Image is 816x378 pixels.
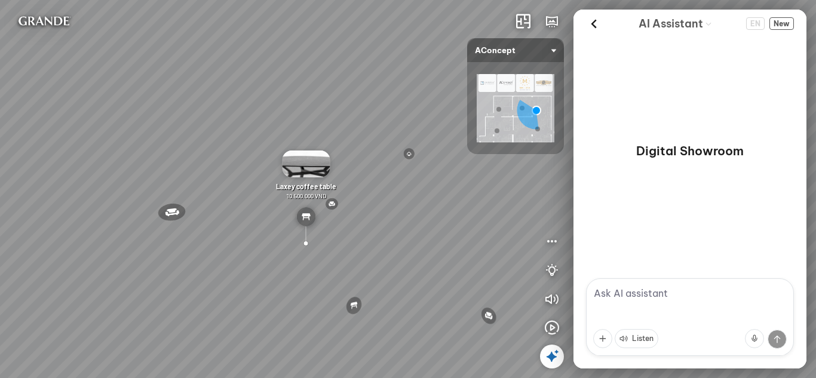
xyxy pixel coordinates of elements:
span: AI Assistant [639,16,703,32]
img: table_YREKD739JCN6.svg [296,207,315,226]
button: New Chat [769,17,794,30]
span: New [769,17,794,30]
div: AI Guide options [639,14,713,33]
button: Change language [746,17,765,30]
img: B_n_cafe_Laxey_4XGWNAEYRY6G.gif [282,150,330,177]
span: 10.500.000 VND [286,192,326,199]
img: logo [10,10,78,33]
img: AConcept_CTMHTJT2R6E4.png [477,74,554,142]
button: Listen [615,329,658,348]
span: Laxey coffee table [276,182,336,190]
span: EN [746,17,765,30]
p: Digital Showroom [636,143,744,159]
span: AConcept [475,38,556,62]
